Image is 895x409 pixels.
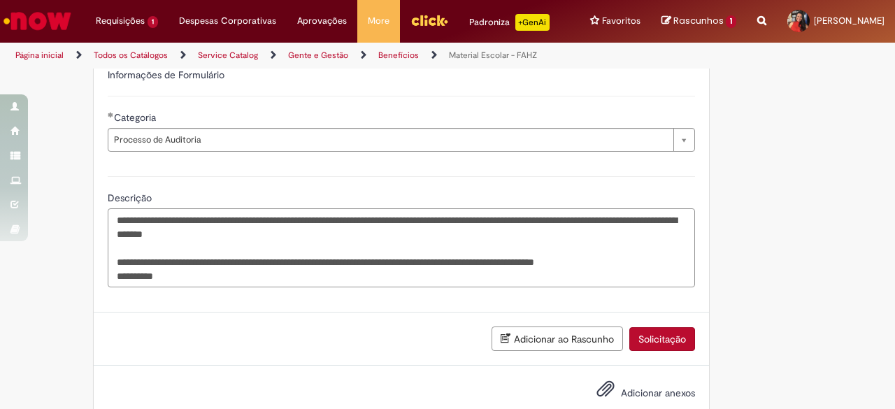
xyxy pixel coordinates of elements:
[378,50,419,61] a: Benefícios
[108,112,114,117] span: Obrigatório Preenchido
[368,14,389,28] span: More
[469,14,550,31] div: Padroniza
[492,327,623,351] button: Adicionar ao Rascunho
[10,43,586,69] ul: Trilhas de página
[515,14,550,31] p: +GenAi
[602,14,640,28] span: Favoritos
[15,50,64,61] a: Página inicial
[814,15,885,27] span: [PERSON_NAME]
[148,16,158,28] span: 1
[593,376,618,408] button: Adicionar anexos
[410,10,448,31] img: click_logo_yellow_360x200.png
[726,15,736,28] span: 1
[449,50,537,61] a: Material Escolar - FAHZ
[108,69,224,81] label: Informações de Formulário
[94,50,168,61] a: Todos os Catálogos
[198,50,258,61] a: Service Catalog
[1,7,73,35] img: ServiceNow
[297,14,347,28] span: Aprovações
[629,327,695,351] button: Solicitação
[673,14,724,27] span: Rascunhos
[114,129,666,151] span: Processo de Auditoria
[108,208,695,287] textarea: Descrição
[108,192,155,204] span: Descrição
[288,50,348,61] a: Gente e Gestão
[621,387,695,400] span: Adicionar anexos
[179,14,276,28] span: Despesas Corporativas
[96,14,145,28] span: Requisições
[114,111,159,124] span: Categoria
[661,15,736,28] a: Rascunhos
